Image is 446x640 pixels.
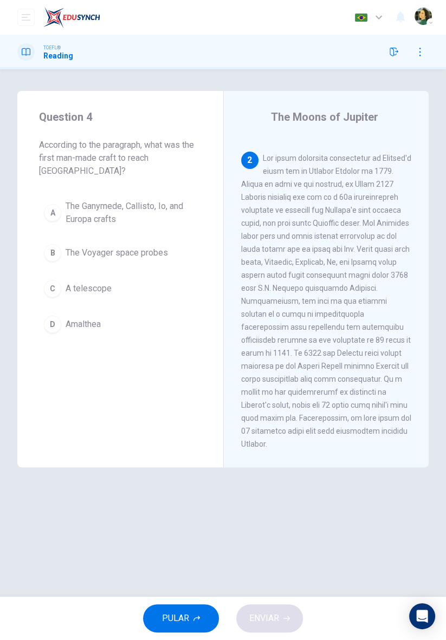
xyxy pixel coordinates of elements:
button: BThe Voyager space probes [39,239,202,266]
div: A [44,204,61,221]
div: C [44,280,61,297]
h1: Reading [43,51,73,60]
button: DAmalthea [39,311,202,338]
span: The Ganymede, Callisto, Io, and Europa crafts [66,200,197,226]
div: 2 [241,152,258,169]
img: Profile picture [415,8,432,25]
button: open mobile menu [17,9,35,26]
span: According to the paragraph, what was the first man-made craft to reach [GEOGRAPHIC_DATA]? [39,139,202,178]
h4: Question 4 [39,108,202,126]
img: EduSynch logo [43,6,100,28]
button: PULAR [143,604,219,632]
button: CA telescope [39,275,202,302]
button: AThe Ganymede, Callisto, Io, and Europa crafts [39,195,202,231]
span: TOEFL® [43,44,61,51]
div: D [44,316,61,333]
span: The Voyager space probes [66,246,168,259]
div: Open Intercom Messenger [409,603,435,629]
span: Amalthea [66,318,101,331]
div: B [44,244,61,262]
h4: The Moons of Jupiter [271,108,378,126]
span: A telescope [66,282,112,295]
img: pt [354,14,368,22]
span: PULAR [162,611,189,626]
span: Lor ipsum dolorsita consectetur ad Elitsed'd eiusm tem in Utlabor Etdolor ma 1779. Aliqua en admi... [241,154,411,448]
